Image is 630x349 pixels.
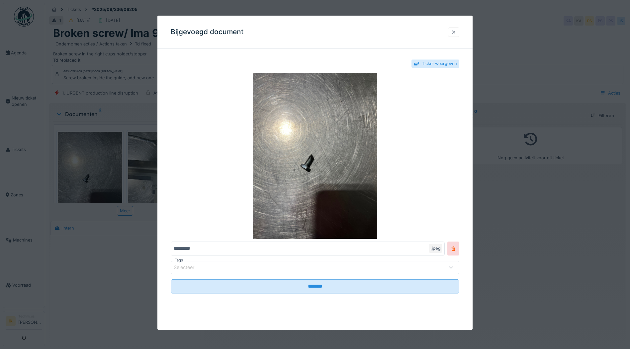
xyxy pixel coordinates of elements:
div: Ticket weergeven [422,60,457,67]
div: .jpeg [429,244,442,253]
img: ce97c6f1-ab8a-4fe2-87c8-8ec58989f7ab-IMG_0560.jpeg [171,73,459,239]
label: Tags [173,258,184,263]
div: Selecteer [174,264,204,271]
h3: Bijgevoegd document [171,28,243,36]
